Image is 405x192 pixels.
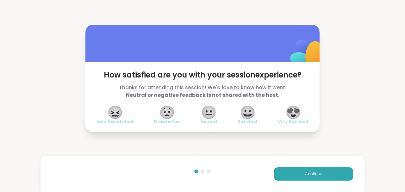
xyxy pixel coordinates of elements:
[97,119,133,124] span: Very Dissatisfied
[154,119,180,124] span: Dissatisfied
[285,107,301,118] span: 😍
[201,119,217,124] span: Neutral
[278,119,308,124] span: Very Satisfied
[274,167,353,181] button: Continue
[97,70,308,80] span: How satisfied are you with your session experience?
[305,171,322,177] span: Continue
[159,107,175,118] span: 😟
[238,119,257,124] span: Satisfied
[275,23,338,86] img: ShareWell Logomark
[97,84,308,99] span: Thanks for attending this session! We'd love to know how it went.
[201,107,217,118] span: 😐
[240,107,256,118] span: 😀
[107,107,123,118] span: 😖
[126,91,279,99] b: Neutral or negative feedback is not shared with the host.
